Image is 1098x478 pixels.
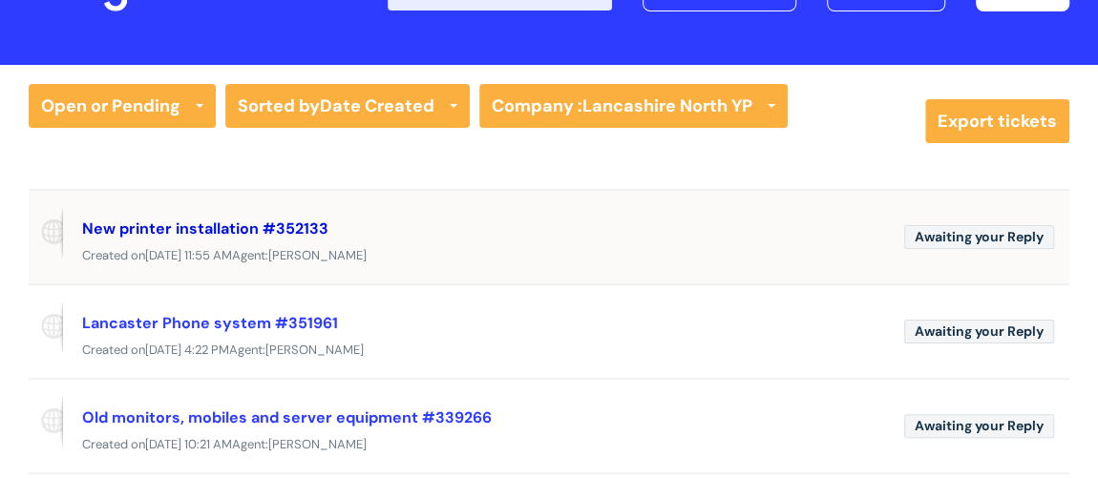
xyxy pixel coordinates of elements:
a: Old monitors, mobiles and server equipment #339266 [82,407,492,427]
div: Created on Agent: [29,244,1069,268]
span: [PERSON_NAME] [265,342,364,358]
span: [DATE] 11:55 AM [145,247,232,263]
b: Date Created [320,94,434,117]
span: Reported via portal [29,301,63,354]
a: Lancaster Phone system #351961 [82,313,338,333]
div: Created on Agent: [29,433,1069,457]
a: Export tickets [925,99,1069,143]
span: Awaiting your Reply [904,225,1054,249]
a: Open or Pending [29,84,216,128]
span: Awaiting your Reply [904,320,1054,343]
span: Awaiting your Reply [904,414,1054,438]
a: New printer installation #352133 [82,218,328,239]
strong: Lancashire North YP [582,94,752,117]
span: [DATE] 10:21 AM [145,436,232,452]
span: [DATE] 4:22 PM [145,342,229,358]
span: [PERSON_NAME] [268,247,367,263]
span: Reported via portal [29,206,63,260]
span: Reported via portal [29,395,63,448]
a: Company :Lancashire North YP [479,84,788,128]
span: [PERSON_NAME] [268,436,367,452]
a: Sorted byDate Created [225,84,470,128]
div: Created on Agent: [29,339,1069,363]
